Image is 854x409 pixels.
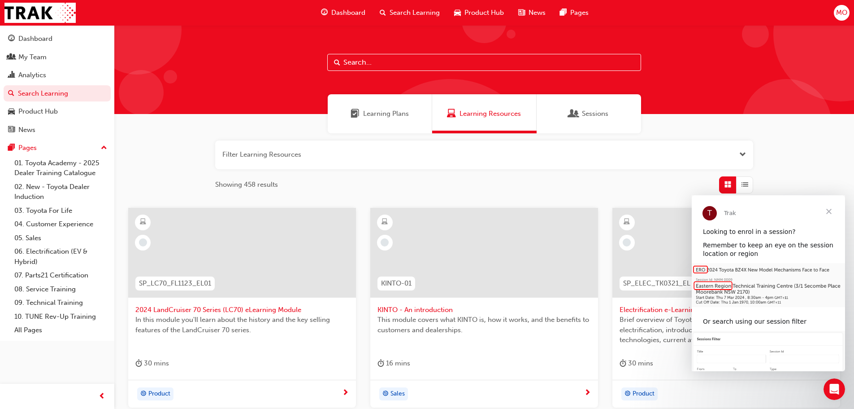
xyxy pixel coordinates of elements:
[460,109,521,119] span: Learning Resources
[377,315,591,335] span: This module covers what KINTO is, how it works, and the benefits to customers and dealerships.
[518,7,525,18] span: news-icon
[739,150,746,160] button: Open the filter
[380,7,386,18] span: search-icon
[4,29,111,140] button: DashboardMy TeamAnalyticsSearch LearningProduct HubNews
[377,305,591,315] span: KINTO - An introduction
[148,389,170,399] span: Product
[836,8,847,18] span: MO
[692,195,845,371] iframe: Intercom live chat message
[11,296,111,310] a: 09. Technical Training
[454,7,461,18] span: car-icon
[18,70,46,80] div: Analytics
[4,85,111,102] a: Search Learning
[4,49,111,66] a: My Team
[612,208,840,408] a: SP_ELEC_TK0321_ELElectrification e-Learning moduleBrief overview of Toyota’s thinking way and app...
[382,388,389,400] span: target-icon
[432,94,537,133] a: Learning ResourcesLearning Resources
[8,35,15,43] span: guage-icon
[18,143,37,153] div: Pages
[8,144,15,152] span: pages-icon
[390,8,440,18] span: Search Learning
[570,8,589,18] span: Pages
[135,358,142,369] span: duration-icon
[560,7,567,18] span: pages-icon
[582,109,608,119] span: Sessions
[623,278,690,289] span: SP_ELEC_TK0321_EL
[140,388,147,400] span: target-icon
[135,305,349,315] span: 2024 LandCruiser 70 Series (LC70) eLearning Module
[584,389,591,397] span: next-icon
[327,54,641,71] input: Search...
[4,140,111,156] button: Pages
[135,358,169,369] div: 30 mins
[4,67,111,84] a: Analytics
[8,90,14,98] span: search-icon
[620,358,626,369] span: duration-icon
[11,156,111,180] a: 01. Toyota Academy - 2025 Dealer Training Catalogue
[537,94,641,133] a: SessionsSessions
[4,31,111,47] a: Dashboard
[834,5,850,21] button: MO
[328,94,432,133] a: Learning PlansLearning Plans
[633,389,655,399] span: Product
[331,8,365,18] span: Dashboard
[11,323,111,337] a: All Pages
[377,358,410,369] div: 16 mins
[140,216,146,228] span: learningResourceType_ELEARNING-icon
[18,106,58,117] div: Product Hub
[139,238,147,246] span: learningRecordVerb_NONE-icon
[18,125,35,135] div: News
[135,315,349,335] span: In this module you'll learn about the history and the key selling features of the LandCruiser 70 ...
[370,208,598,408] a: KINTO-01KINTO - An introductionThis module covers what KINTO is, how it works, and the benefits t...
[623,238,631,246] span: learningRecordVerb_NONE-icon
[334,57,340,68] span: Search
[8,71,15,79] span: chart-icon
[464,8,504,18] span: Product Hub
[363,109,409,119] span: Learning Plans
[447,109,456,119] span: Learning Resources
[215,180,278,190] span: Showing 458 results
[724,180,731,190] span: Grid
[18,52,47,62] div: My Team
[321,7,328,18] span: guage-icon
[620,305,833,315] span: Electrification e-Learning module
[529,8,546,18] span: News
[624,388,631,400] span: target-icon
[101,142,107,154] span: up-icon
[8,126,15,134] span: news-icon
[99,391,105,402] span: prev-icon
[511,4,553,22] a: news-iconNews
[128,208,356,408] a: SP_LC70_FL1123_EL012024 LandCruiser 70 Series (LC70) eLearning ModuleIn this module you'll learn ...
[11,231,111,245] a: 05. Sales
[342,389,349,397] span: next-icon
[11,310,111,324] a: 10. TUNE Rev-Up Training
[4,122,111,138] a: News
[351,109,360,119] span: Learning Plans
[11,204,111,218] a: 03. Toyota For Life
[18,34,52,44] div: Dashboard
[8,108,15,116] span: car-icon
[11,217,111,231] a: 04. Customer Experience
[624,216,630,228] span: learningResourceType_ELEARNING-icon
[620,315,833,345] span: Brief overview of Toyota’s thinking way and approach on electrification, introduction of [DATE] e...
[381,238,389,246] span: learningRecordVerb_NONE-icon
[11,282,111,296] a: 08. Service Training
[553,4,596,22] a: pages-iconPages
[11,268,111,282] a: 07. Parts21 Certification
[4,103,111,120] a: Product Hub
[741,180,748,190] span: List
[569,109,578,119] span: Sessions
[620,358,653,369] div: 30 mins
[11,180,111,204] a: 02. New - Toyota Dealer Induction
[373,4,447,22] a: search-iconSearch Learning
[377,358,384,369] span: duration-icon
[381,216,388,228] span: learningResourceType_ELEARNING-icon
[4,3,76,23] img: Trak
